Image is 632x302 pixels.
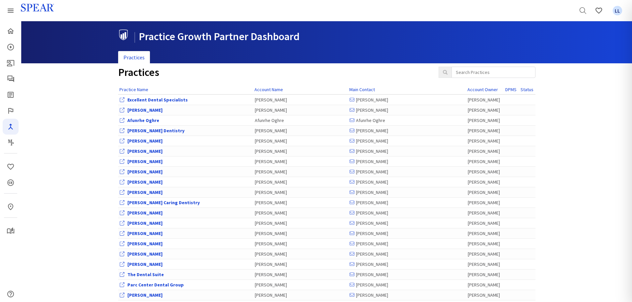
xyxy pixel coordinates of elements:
[255,148,346,154] div: [PERSON_NAME]
[350,158,465,165] div: [PERSON_NAME]
[468,96,502,103] div: [PERSON_NAME]
[350,240,465,247] div: [PERSON_NAME]
[255,179,346,185] div: [PERSON_NAME]
[127,158,163,164] a: View Office Dashboard
[3,286,19,302] a: Help
[452,67,535,78] input: Search Practices
[609,3,625,19] a: Favorites
[255,271,346,278] div: [PERSON_NAME]
[350,281,465,288] div: [PERSON_NAME]
[468,261,502,268] div: [PERSON_NAME]
[467,87,498,92] a: Account Owner
[468,117,502,124] div: [PERSON_NAME]
[3,175,19,191] a: CE Credits
[350,127,465,134] div: [PERSON_NAME]
[127,138,163,144] a: View Office Dashboard
[350,251,465,257] div: [PERSON_NAME]
[255,240,346,247] div: [PERSON_NAME]
[127,210,163,216] a: View Office Dashboard
[613,6,622,16] span: LL
[350,271,465,278] div: [PERSON_NAME]
[468,179,502,185] div: [PERSON_NAME]
[468,230,502,237] div: [PERSON_NAME]
[118,51,150,64] a: Practices
[350,96,465,103] div: [PERSON_NAME]
[468,281,502,288] div: [PERSON_NAME]
[127,200,200,206] a: View Office Dashboard
[255,127,346,134] div: [PERSON_NAME]
[468,148,502,154] div: [PERSON_NAME]
[468,199,502,206] div: [PERSON_NAME]
[468,138,502,144] div: [PERSON_NAME]
[468,292,502,298] div: [PERSON_NAME]
[3,135,19,151] a: Masters Program
[3,39,19,55] a: Courses
[255,261,346,268] div: [PERSON_NAME]
[127,128,184,134] a: View Office Dashboard
[3,103,19,119] a: Faculty Club Elite
[591,3,607,19] a: Favorites
[3,23,19,39] a: Home
[575,3,591,19] a: Search
[350,189,465,196] div: [PERSON_NAME]
[3,159,19,175] a: Favorites
[118,30,530,42] h1: Practice Growth Partner Dashboard
[350,138,465,144] div: [PERSON_NAME]
[468,220,502,226] div: [PERSON_NAME]
[468,271,502,278] div: [PERSON_NAME]
[127,230,163,236] a: View Office Dashboard
[505,87,517,92] a: DPMS
[255,292,346,298] div: [PERSON_NAME]
[350,261,465,268] div: [PERSON_NAME]
[3,55,19,71] a: Patient Education
[255,230,346,237] div: [PERSON_NAME]
[468,158,502,165] div: [PERSON_NAME]
[468,107,502,113] div: [PERSON_NAME]
[127,189,163,195] a: View Office Dashboard
[255,138,346,144] div: [PERSON_NAME]
[468,251,502,257] div: [PERSON_NAME]
[350,117,465,124] div: Afunrhe Oghre
[255,251,346,257] div: [PERSON_NAME]
[350,199,465,206] div: [PERSON_NAME]
[127,282,184,288] a: View Office Dashboard
[127,292,163,298] a: View Office Dashboard
[133,30,136,43] span: |
[255,199,346,206] div: [PERSON_NAME]
[350,107,465,113] div: [PERSON_NAME]
[127,272,164,277] a: View Office Dashboard
[3,71,19,87] a: Spear Talk
[255,117,346,124] div: Afunrhe Oghre
[127,261,163,267] a: View Office Dashboard
[127,107,163,113] a: View Office Dashboard
[127,169,163,175] a: View Office Dashboard
[350,148,465,154] div: [PERSON_NAME]
[254,87,283,92] a: Account Name
[127,241,163,247] a: View Office Dashboard
[521,87,533,92] a: Status
[127,220,163,226] a: View Office Dashboard
[255,220,346,226] div: [PERSON_NAME]
[468,189,502,196] div: [PERSON_NAME]
[127,117,159,123] a: View Office Dashboard
[119,87,148,92] a: Practice Name
[255,210,346,216] div: [PERSON_NAME]
[350,179,465,185] div: [PERSON_NAME]
[255,189,346,196] div: [PERSON_NAME]
[468,168,502,175] div: [PERSON_NAME]
[350,168,465,175] div: [PERSON_NAME]
[127,251,163,257] a: View Office Dashboard
[255,107,346,113] div: [PERSON_NAME]
[255,96,346,103] div: [PERSON_NAME]
[127,148,163,154] a: View Office Dashboard
[3,119,19,135] a: Navigator Pro
[255,168,346,175] div: [PERSON_NAME]
[3,199,19,215] a: In-Person & Virtual
[349,87,375,92] a: Main Contact
[118,67,429,78] h1: Practices
[255,281,346,288] div: [PERSON_NAME]
[127,97,188,103] a: View Office Dashboard
[468,210,502,216] div: [PERSON_NAME]
[3,87,19,103] a: Spear Digest
[350,220,465,226] div: [PERSON_NAME]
